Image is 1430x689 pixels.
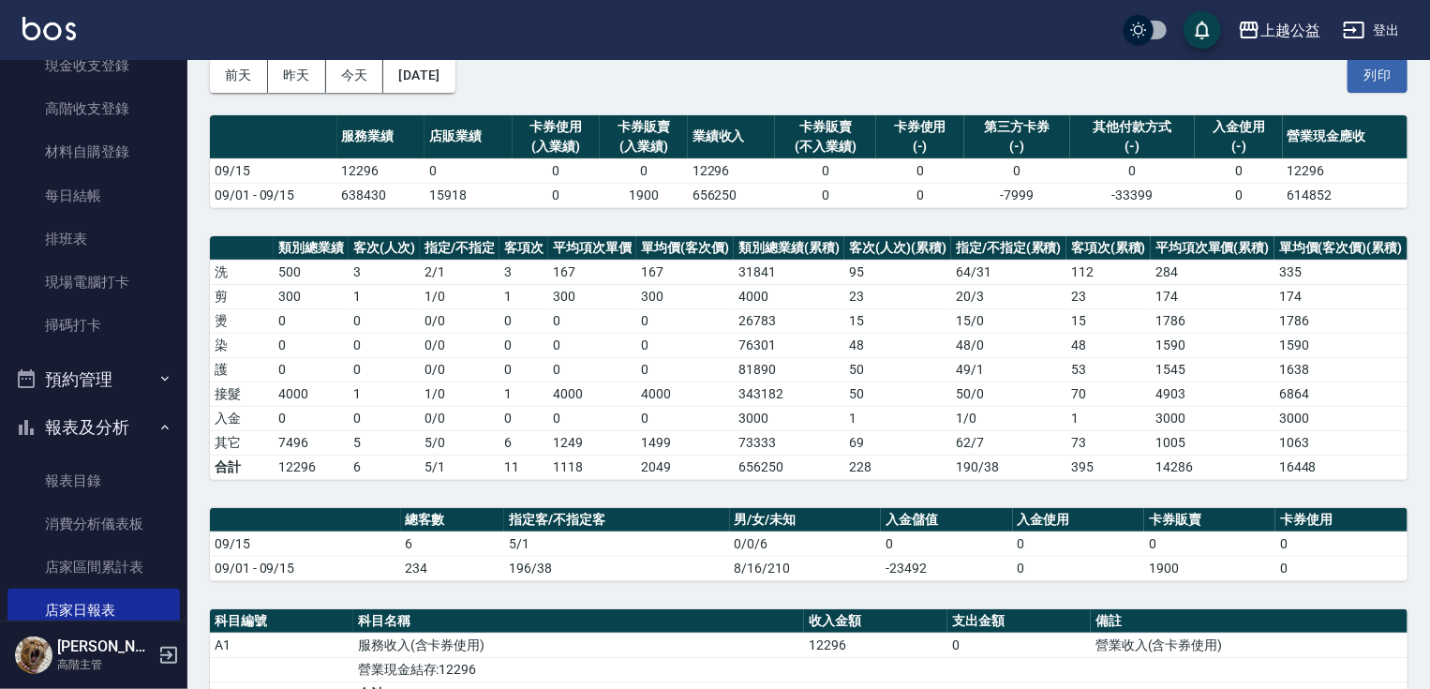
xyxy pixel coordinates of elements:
[951,308,1066,333] td: 15 / 0
[1274,382,1408,406] td: 6864
[1144,532,1275,556] td: 0
[548,284,636,308] td: 300
[353,609,804,634] th: 科目名稱
[636,406,734,430] td: 0
[349,236,420,261] th: 客次(人次)
[7,403,180,452] button: 報表及分析
[420,455,499,479] td: 5/1
[210,158,337,183] td: 09/15
[7,502,180,546] a: 消費分析儀表板
[1230,11,1328,50] button: 上越公益
[548,236,636,261] th: 平均項次單價
[844,357,951,382] td: 50
[1066,382,1151,406] td: 70
[1151,284,1274,308] td: 174
[1274,455,1408,479] td: 16448
[1274,430,1408,455] td: 1063
[1348,58,1408,93] button: 列印
[1274,260,1408,284] td: 335
[210,236,1408,480] table: a dense table
[1066,333,1151,357] td: 48
[969,117,1065,137] div: 第三方卡券
[1151,406,1274,430] td: 3000
[881,556,1012,580] td: -23492
[1151,455,1274,479] td: 14286
[425,158,513,183] td: 0
[969,137,1065,157] div: (-)
[734,284,844,308] td: 4000
[951,260,1066,284] td: 64 / 31
[383,58,454,93] button: [DATE]
[636,284,734,308] td: 300
[7,261,180,304] a: 現場電腦打卡
[210,633,353,657] td: A1
[274,430,349,455] td: 7496
[499,430,548,455] td: 6
[734,406,844,430] td: 3000
[513,183,601,207] td: 0
[1066,308,1151,333] td: 15
[1275,556,1408,580] td: 0
[499,236,548,261] th: 客項次
[1066,430,1151,455] td: 73
[734,236,844,261] th: 類別總業績(累積)
[274,308,349,333] td: 0
[775,183,876,207] td: 0
[1013,556,1144,580] td: 0
[1091,633,1408,657] td: 營業收入(含卡券使用)
[420,260,499,284] td: 2 / 1
[1275,508,1408,532] th: 卡券使用
[636,308,734,333] td: 0
[420,382,499,406] td: 1 / 0
[730,532,882,556] td: 0/0/6
[1199,137,1278,157] div: (-)
[7,87,180,130] a: 高階收支登錄
[734,260,844,284] td: 31841
[420,430,499,455] td: 5 / 0
[210,406,274,430] td: 入金
[964,183,1070,207] td: -7999
[1013,508,1144,532] th: 入金使用
[1075,117,1190,137] div: 其他付款方式
[401,556,505,580] td: 234
[7,459,180,502] a: 報表目錄
[734,382,844,406] td: 343182
[844,236,951,261] th: 客次(人次)(累積)
[7,589,180,632] a: 店家日報表
[504,532,729,556] td: 5/1
[951,430,1066,455] td: 62 / 7
[734,455,844,479] td: 656250
[844,260,951,284] td: 95
[951,455,1066,479] td: 190/38
[1275,532,1408,556] td: 0
[1151,382,1274,406] td: 4903
[504,556,729,580] td: 196/38
[1283,115,1408,159] th: 營業現金應收
[1151,357,1274,382] td: 1545
[804,633,947,657] td: 12296
[420,333,499,357] td: 0 / 0
[504,508,729,532] th: 指定客/不指定客
[1151,260,1274,284] td: 284
[210,308,274,333] td: 燙
[349,430,420,455] td: 5
[636,260,734,284] td: 167
[1199,117,1278,137] div: 入金使用
[688,115,776,159] th: 業績收入
[1013,532,1144,556] td: 0
[420,357,499,382] td: 0 / 0
[947,633,1091,657] td: 0
[947,609,1091,634] th: 支出金額
[604,137,683,157] div: (入業績)
[964,158,1070,183] td: 0
[499,284,548,308] td: 1
[210,382,274,406] td: 接髮
[517,137,596,157] div: (入業績)
[7,304,180,347] a: 掃碼打卡
[1066,357,1151,382] td: 53
[548,308,636,333] td: 0
[210,430,274,455] td: 其它
[1070,183,1195,207] td: -33399
[548,260,636,284] td: 167
[688,183,776,207] td: 656250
